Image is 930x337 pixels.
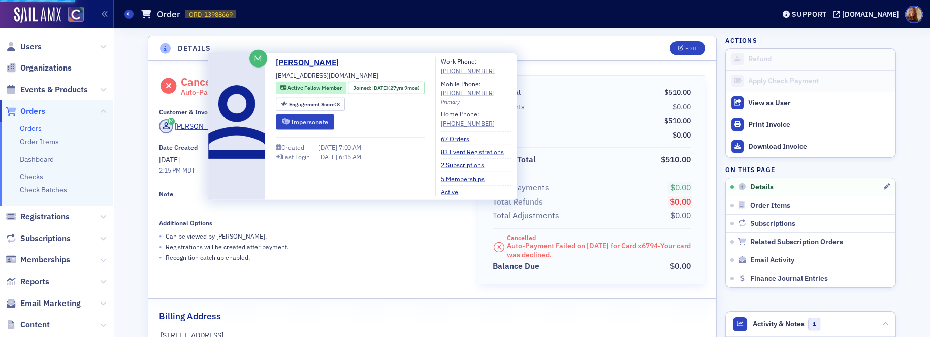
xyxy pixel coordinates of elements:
a: 67 Orders [441,133,477,143]
div: Auto- Payment Failed on [DATE] for Card x 6794 - Your card was declined. [507,242,691,259]
span: Events & Products [20,84,88,95]
div: Joined: 1997-11-30 00:00:00 [348,82,425,94]
div: Last Login [282,154,310,159]
span: $510.00 [664,116,691,125]
p: Can be viewed by [PERSON_NAME] . [166,231,267,241]
span: Reports [20,276,49,287]
p: Recognition catch up enabled. [166,253,250,262]
div: Home Phone: [441,109,495,128]
a: Active [441,187,466,196]
a: Orders [20,124,42,133]
span: Total Payments [493,182,553,194]
span: • [159,231,162,242]
span: Subscriptions [750,219,795,228]
span: [DATE] [318,143,339,151]
a: Registrations [6,211,70,222]
div: Customer & Invoicee [159,108,219,116]
span: ORD-13988669 [189,10,233,19]
span: $0.00 [670,182,691,192]
a: Active Fellow Member [280,84,342,92]
span: [EMAIL_ADDRESS][DOMAIN_NAME] [276,71,378,80]
p: Registrations will be created after payment. [166,242,288,251]
a: Events & Products [6,84,88,95]
button: [DOMAIN_NAME] [833,11,903,18]
a: Checks [20,172,43,181]
h4: Actions [725,36,757,45]
a: Dashboard [20,155,54,164]
time: 2:15 PM [159,166,181,174]
h2: Billing Address [159,310,221,323]
div: [PHONE_NUMBER] [441,88,495,97]
a: Print Invoice [726,114,895,136]
span: Orders [20,106,45,117]
a: [PHONE_NUMBER] [441,118,495,127]
span: • [159,242,162,252]
span: Organizations [20,62,72,74]
span: Order Items [750,201,790,210]
button: Impersonate [276,114,334,129]
a: [PERSON_NAME] [159,119,230,133]
div: 8 [289,102,340,107]
span: $0.00 [670,210,691,220]
span: Related Subscription Orders [750,238,843,247]
div: Download Invoice [748,142,890,151]
h1: Order [157,8,180,20]
div: Date Created [159,144,198,151]
a: Order Items [20,137,59,146]
a: [PHONE_NUMBER] [441,66,495,75]
span: Email Activity [750,256,794,265]
span: $0.00 [672,102,691,111]
span: $0.00 [670,261,691,271]
span: Finance Journal Entries [750,274,828,283]
div: View as User [748,98,890,108]
a: Download Invoice [726,136,895,157]
div: Cancelled [507,234,691,259]
a: Subscriptions [6,233,71,244]
div: Created [281,145,304,150]
span: Total Adjustments [493,210,563,222]
a: SailAMX [14,7,61,23]
a: 83 Event Registrations [441,147,511,156]
div: [PERSON_NAME] [175,121,229,132]
div: Edit [685,46,698,51]
div: Primary [441,97,511,106]
a: Orders [6,106,45,117]
span: Memberships [20,254,70,265]
span: [DATE] [372,84,388,91]
span: MDT [181,166,195,174]
div: Print Invoice [748,120,890,129]
div: Apply Check Payment [748,77,890,86]
span: $510.00 [664,88,691,97]
button: Edit [670,41,705,55]
a: Organizations [6,62,72,74]
div: Total Adjustments [493,210,559,222]
div: Active: Active: Fellow Member [276,82,346,94]
div: Auto- Payment Failed on [DATE] for Card x 6794 - Your card was declined. [181,88,411,97]
div: Mobile Phone: [441,79,495,97]
span: Engagement Score : [289,100,337,108]
div: Cancelled [181,75,411,97]
a: View Homepage [61,7,84,24]
div: Work Phone: [441,57,495,76]
span: 1 [808,318,821,330]
div: Total Refunds [493,196,543,208]
span: $0.00 [672,130,691,140]
a: Content [6,319,50,330]
span: [DATE] [318,152,339,160]
span: — [159,201,464,212]
a: Reports [6,276,49,287]
span: Activity & Notes [753,319,805,329]
span: [DATE] [159,155,180,164]
span: 6:15 AM [339,152,361,160]
div: Engagement Score: 8 [276,97,345,110]
span: Balance Due [493,260,543,273]
button: View as User [726,92,895,114]
span: Content [20,319,50,330]
span: 7:00 AM [339,143,361,151]
span: Registrations [20,211,70,222]
a: 2 Subscriptions [441,160,492,170]
div: [DOMAIN_NAME] [842,10,899,19]
span: Fellow Member [304,84,342,91]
